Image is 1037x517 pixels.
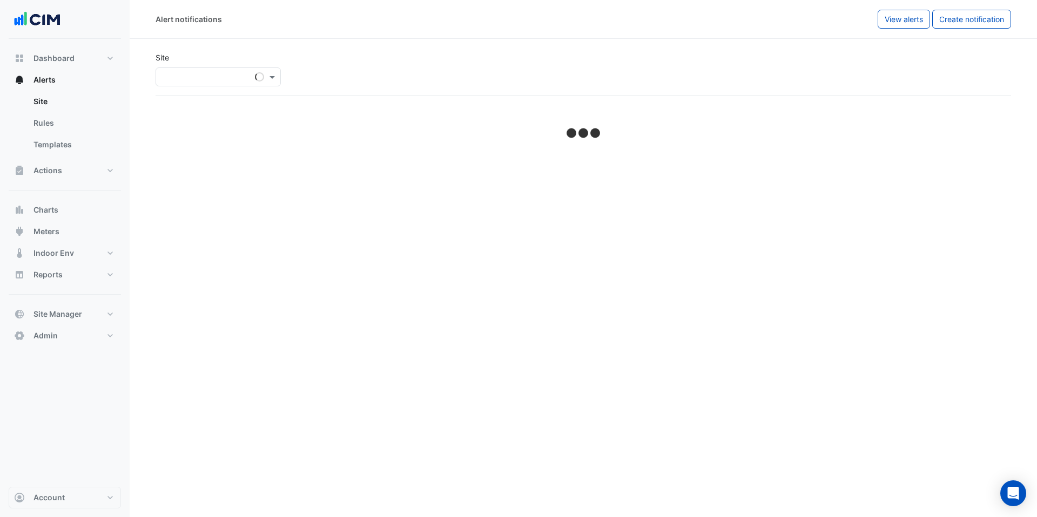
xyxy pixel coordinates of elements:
[878,10,930,29] button: View alerts
[33,165,62,176] span: Actions
[9,221,121,242] button: Meters
[14,165,25,176] app-icon: Actions
[9,487,121,508] button: Account
[25,91,121,112] a: Site
[25,112,121,134] a: Rules
[14,74,25,85] app-icon: Alerts
[14,269,25,280] app-icon: Reports
[156,52,169,63] label: Site
[33,309,82,319] span: Site Manager
[14,309,25,319] app-icon: Site Manager
[14,226,25,237] app-icon: Meters
[156,13,222,25] div: Alert notifications
[9,264,121,285] button: Reports
[33,74,56,85] span: Alerts
[33,248,74,258] span: Indoor Env
[9,303,121,325] button: Site Manager
[25,134,121,155] a: Templates
[13,9,62,30] img: Company Logo
[33,226,59,237] span: Meters
[9,242,121,264] button: Indoor Env
[14,205,25,215] app-icon: Charts
[9,47,121,69] button: Dashboard
[9,160,121,181] button: Actions
[1000,480,1026,506] div: Open Intercom Messenger
[9,91,121,160] div: Alerts
[14,53,25,64] app-icon: Dashboard
[9,199,121,221] button: Charts
[9,325,121,346] button: Admin
[939,15,1004,24] span: Create notification
[33,492,65,503] span: Account
[932,10,1011,29] button: Create notification
[9,69,121,91] button: Alerts
[885,15,923,24] span: View alerts
[33,330,58,341] span: Admin
[33,53,75,64] span: Dashboard
[33,205,58,215] span: Charts
[33,269,63,280] span: Reports
[14,248,25,258] app-icon: Indoor Env
[14,330,25,341] app-icon: Admin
